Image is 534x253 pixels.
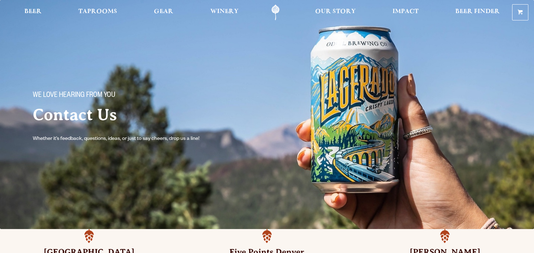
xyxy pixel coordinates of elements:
a: Gear [149,5,178,20]
a: Our Story [311,5,360,20]
h2: Contact Us [33,106,253,124]
span: Impact [392,9,419,14]
a: Beer [20,5,46,20]
a: Beer Finder [451,5,504,20]
a: Taprooms [74,5,122,20]
span: Our Story [315,9,356,14]
a: Impact [388,5,423,20]
span: Taprooms [78,9,117,14]
span: Beer Finder [455,9,500,14]
a: Winery [206,5,243,20]
span: Beer [24,9,42,14]
a: Odell Home [262,5,289,20]
span: We love hearing from you [33,91,115,100]
p: Whether it’s feedback, questions, ideas, or just to say cheers, drop us a line! [33,135,214,143]
span: Winery [210,9,239,14]
span: Gear [154,9,173,14]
